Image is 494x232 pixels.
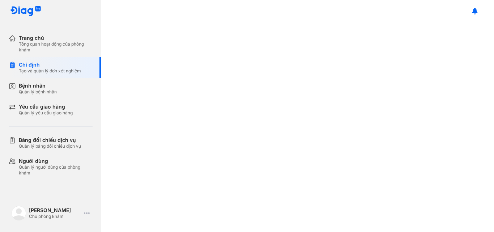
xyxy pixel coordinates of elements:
img: logo [10,6,41,17]
div: Quản lý bệnh nhân [19,89,57,95]
div: [PERSON_NAME] [29,207,81,214]
div: Trang chủ [19,35,93,41]
div: Bảng đối chiếu dịch vụ [19,137,81,143]
div: Quản lý yêu cầu giao hàng [19,110,73,116]
img: logo [12,206,26,220]
div: Chủ phòng khám [29,214,81,219]
div: Quản lý người dùng của phòng khám [19,164,93,176]
div: Bệnh nhân [19,83,57,89]
div: Tạo và quản lý đơn xét nghiệm [19,68,81,74]
div: Chỉ định [19,62,81,68]
div: Yêu cầu giao hàng [19,104,73,110]
div: Tổng quan hoạt động của phòng khám [19,41,93,53]
div: Người dùng [19,158,93,164]
div: Quản lý bảng đối chiếu dịch vụ [19,143,81,149]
